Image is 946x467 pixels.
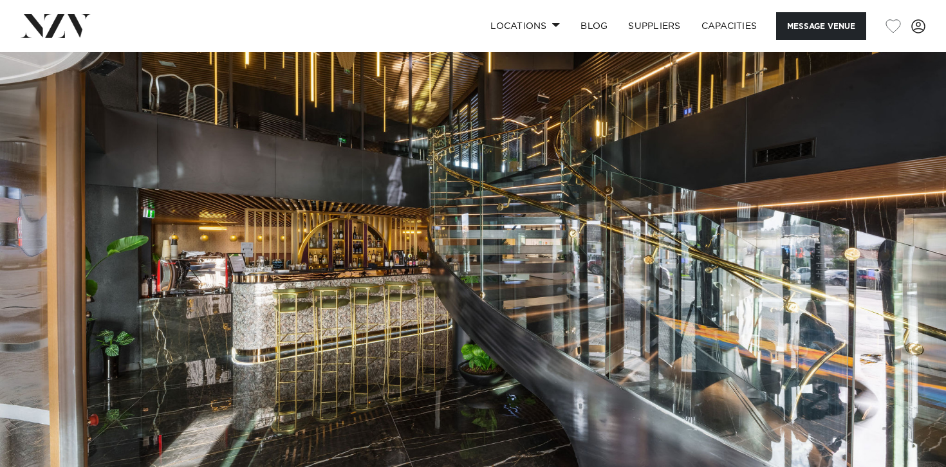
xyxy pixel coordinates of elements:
[691,12,768,40] a: Capacities
[570,12,618,40] a: BLOG
[480,12,570,40] a: Locations
[618,12,691,40] a: SUPPLIERS
[21,14,91,37] img: nzv-logo.png
[776,12,866,40] button: Message Venue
